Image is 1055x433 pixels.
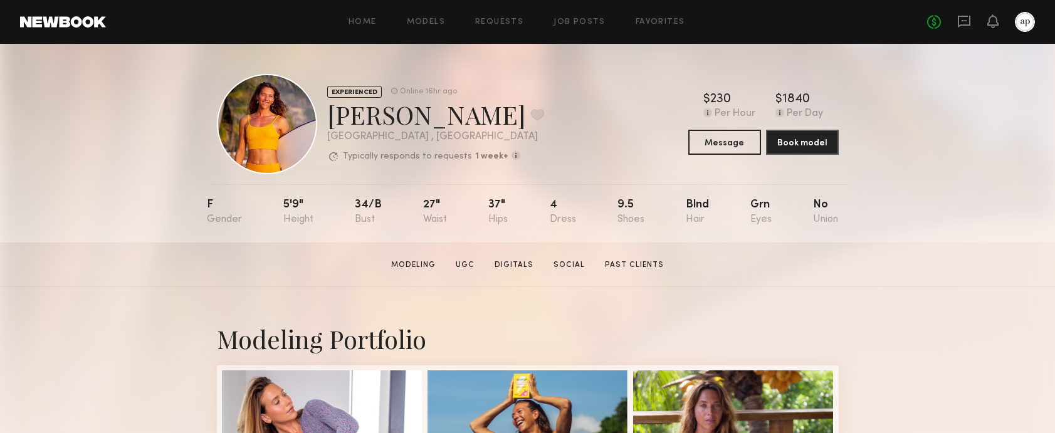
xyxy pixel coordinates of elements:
[787,108,823,120] div: Per Day
[327,86,382,98] div: EXPERIENCED
[710,93,731,106] div: 230
[349,18,377,26] a: Home
[750,199,772,225] div: Grn
[327,132,544,142] div: [GEOGRAPHIC_DATA] , [GEOGRAPHIC_DATA]
[554,18,606,26] a: Job Posts
[688,130,761,155] button: Message
[423,199,447,225] div: 27"
[355,199,382,225] div: 34/b
[715,108,755,120] div: Per Hour
[782,93,810,106] div: 1840
[207,199,242,225] div: F
[451,259,480,271] a: UGC
[343,152,472,161] p: Typically responds to requests
[703,93,710,106] div: $
[686,199,709,225] div: Blnd
[400,88,457,96] div: Online 16hr ago
[600,259,669,271] a: Past Clients
[475,18,523,26] a: Requests
[775,93,782,106] div: $
[386,259,441,271] a: Modeling
[283,199,313,225] div: 5'9"
[475,152,508,161] b: 1 week+
[488,199,508,225] div: 37"
[490,259,538,271] a: Digitals
[548,259,590,271] a: Social
[217,322,839,355] div: Modeling Portfolio
[636,18,685,26] a: Favorites
[766,130,839,155] button: Book model
[550,199,576,225] div: 4
[407,18,445,26] a: Models
[813,199,838,225] div: No
[327,98,544,131] div: [PERSON_NAME]
[617,199,644,225] div: 9.5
